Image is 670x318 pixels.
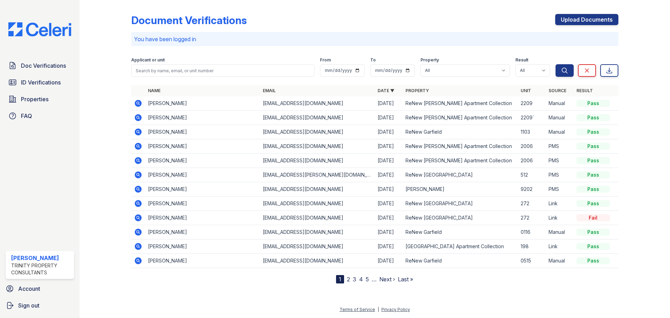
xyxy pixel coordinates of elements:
[381,307,410,312] a: Privacy Policy
[260,225,375,239] td: [EMAIL_ADDRESS][DOMAIN_NAME]
[353,276,356,283] a: 3
[375,154,403,168] td: [DATE]
[576,214,610,221] div: Fail
[403,168,518,182] td: ReNew [GEOGRAPHIC_DATA]
[145,168,260,182] td: [PERSON_NAME]
[375,211,403,225] td: [DATE]
[403,225,518,239] td: ReNew Garfield
[21,78,61,87] span: ID Verifications
[576,88,593,93] a: Result
[21,95,49,103] span: Properties
[518,96,546,111] td: 2209
[379,276,395,283] a: Next ›
[340,307,375,312] a: Terms of Service
[375,182,403,197] td: [DATE]
[403,96,518,111] td: ReNew [PERSON_NAME] Apartment Collection
[260,96,375,111] td: [EMAIL_ADDRESS][DOMAIN_NAME]
[576,128,610,135] div: Pass
[546,125,574,139] td: Manual
[420,57,439,63] label: Property
[518,225,546,239] td: 0116
[546,154,574,168] td: PMS
[403,211,518,225] td: ReNew [GEOGRAPHIC_DATA]
[145,211,260,225] td: [PERSON_NAME]
[403,239,518,254] td: [GEOGRAPHIC_DATA] Apartment Collection
[398,276,413,283] a: Last »
[518,168,546,182] td: 512
[145,182,260,197] td: [PERSON_NAME]
[405,88,429,93] a: Property
[378,307,379,312] div: |
[576,157,610,164] div: Pass
[260,139,375,154] td: [EMAIL_ADDRESS][DOMAIN_NAME]
[148,88,161,93] a: Name
[546,197,574,211] td: Link
[3,298,77,312] a: Sign out
[518,182,546,197] td: 9202
[518,239,546,254] td: 198
[515,57,528,63] label: Result
[546,254,574,268] td: Manual
[347,276,350,283] a: 2
[378,88,394,93] a: Date ▼
[518,154,546,168] td: 2006
[576,114,610,121] div: Pass
[518,197,546,211] td: 272
[549,88,566,93] a: Source
[576,257,610,264] div: Pass
[403,154,518,168] td: ReNew [PERSON_NAME] Apartment Collection
[546,96,574,111] td: Manual
[546,111,574,125] td: Manual
[11,262,71,276] div: Trinity Property Consultants
[131,64,314,77] input: Search by name, email, or unit number
[546,239,574,254] td: Link
[145,111,260,125] td: [PERSON_NAME]
[3,22,77,36] img: CE_Logo_Blue-a8612792a0a2168367f1c8372b55b34899dd931a85d93a1a3d3e32e68fde9ad4.png
[370,57,376,63] label: To
[134,35,616,43] p: You have been logged in
[375,96,403,111] td: [DATE]
[145,154,260,168] td: [PERSON_NAME]
[576,186,610,193] div: Pass
[403,111,518,125] td: ReNew [PERSON_NAME] Apartment Collection
[403,125,518,139] td: ReNew Garfield
[145,125,260,139] td: [PERSON_NAME]
[576,143,610,150] div: Pass
[546,211,574,225] td: Link
[18,301,39,310] span: Sign out
[375,168,403,182] td: [DATE]
[576,171,610,178] div: Pass
[11,254,71,262] div: [PERSON_NAME]
[336,275,344,283] div: 1
[372,275,377,283] span: …
[260,125,375,139] td: [EMAIL_ADDRESS][DOMAIN_NAME]
[576,243,610,250] div: Pass
[375,125,403,139] td: [DATE]
[145,225,260,239] td: [PERSON_NAME]
[145,239,260,254] td: [PERSON_NAME]
[518,211,546,225] td: 272
[6,109,74,123] a: FAQ
[260,211,375,225] td: [EMAIL_ADDRESS][DOMAIN_NAME]
[131,14,247,27] div: Document Verifications
[546,225,574,239] td: Manual
[359,276,363,283] a: 4
[260,182,375,197] td: [EMAIL_ADDRESS][DOMAIN_NAME]
[375,239,403,254] td: [DATE]
[518,254,546,268] td: 0515
[403,254,518,268] td: ReNew Garfield
[18,284,40,293] span: Account
[145,197,260,211] td: [PERSON_NAME]
[375,139,403,154] td: [DATE]
[263,88,276,93] a: Email
[260,254,375,268] td: [EMAIL_ADDRESS][DOMAIN_NAME]
[375,111,403,125] td: [DATE]
[260,154,375,168] td: [EMAIL_ADDRESS][DOMAIN_NAME]
[260,111,375,125] td: [EMAIL_ADDRESS][DOMAIN_NAME]
[546,139,574,154] td: PMS
[518,111,546,125] td: 2209`
[260,168,375,182] td: [EMAIL_ADDRESS][PERSON_NAME][DOMAIN_NAME]
[518,139,546,154] td: 2006
[131,57,165,63] label: Applicant or unit
[21,112,32,120] span: FAQ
